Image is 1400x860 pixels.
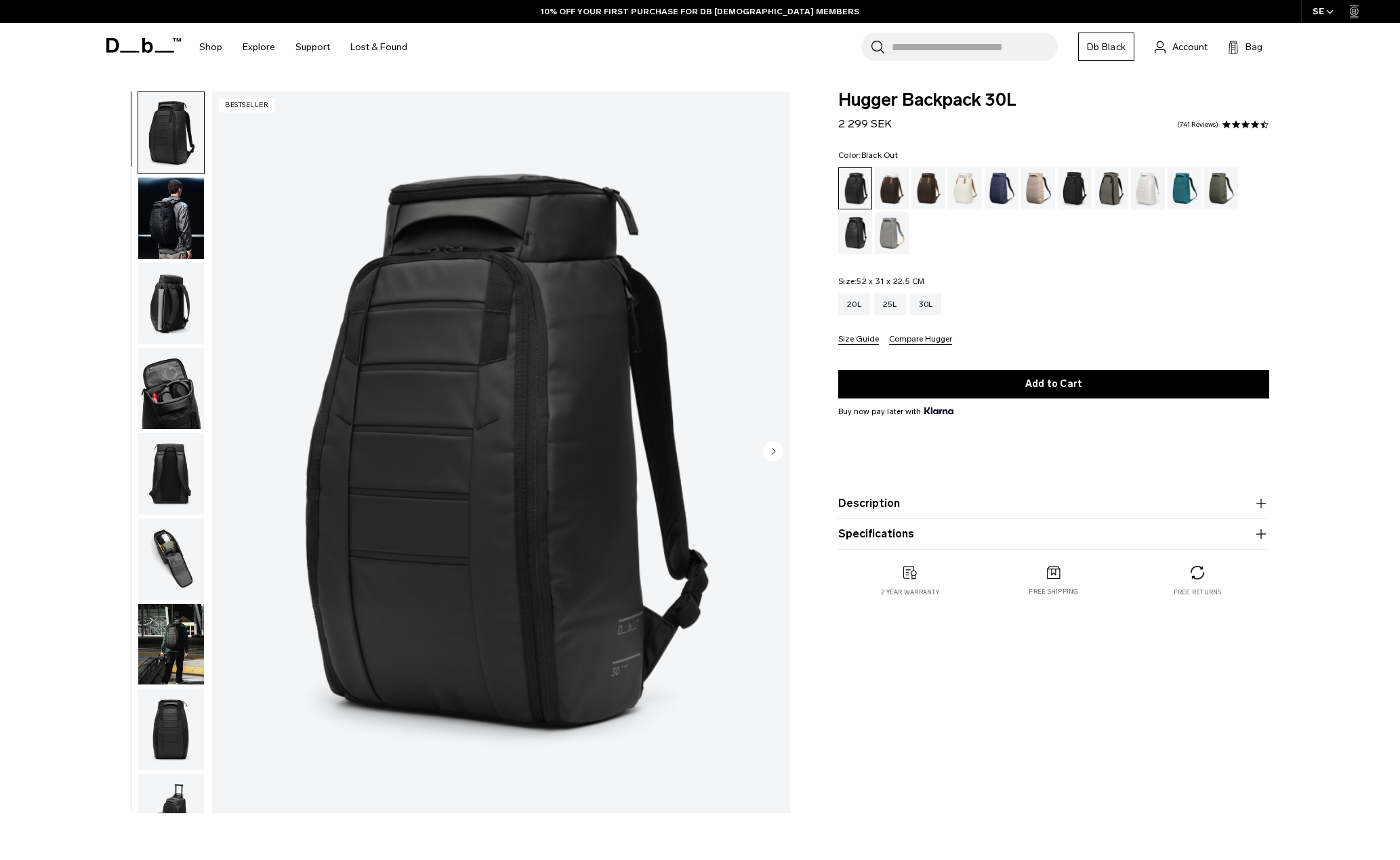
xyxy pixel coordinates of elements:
a: Support [295,23,330,71]
img: Hugger Backpack 30L Black Out [138,263,204,344]
img: Hugger Backpack 30L Black Out [138,92,204,173]
span: Account [1172,40,1208,54]
a: 25L [874,293,906,315]
img: Hugger Backpack 30L Black Out [138,689,204,770]
a: Moss Green [1204,167,1238,209]
img: Hugger Backpack 30L Black Out [138,348,204,429]
img: Hugger Backpack 30L Black Out [138,774,204,855]
button: Hugger Backpack 30L Black Out [138,262,205,345]
span: 2 299 SEK [838,117,892,130]
p: Free returns [1174,588,1222,597]
a: 741 reviews [1177,121,1218,128]
a: Explore [243,23,275,71]
a: Cappuccino [875,167,909,209]
span: Bag [1245,40,1262,54]
p: Free shipping [1029,587,1078,596]
a: 20L [838,293,870,315]
a: 30L [910,293,942,315]
button: Hugger Backpack 30L Black Out [138,177,205,260]
button: Hugger Backpack 30L Black Out [138,603,205,686]
a: Black Out [838,167,872,209]
a: 10% OFF YOUR FIRST PURCHASE FOR DB [DEMOGRAPHIC_DATA] MEMBERS [541,5,859,18]
button: Hugger Backpack 30L Black Out [138,518,205,600]
span: Buy now pay later with [838,405,953,417]
button: Hugger Backpack 30L Black Out [138,91,205,174]
span: Black Out [861,150,898,160]
button: Hugger Backpack 30L Black Out [138,688,205,771]
button: Hugger Backpack 30L Black Out [138,432,205,515]
button: Next slide [763,441,783,464]
a: Blue Hour [985,167,1018,209]
img: {"height" => 20, "alt" => "Klarna"} [924,407,953,414]
nav: Main Navigation [189,23,417,71]
a: Fogbow Beige [1021,167,1055,209]
img: Hugger Backpack 30L Black Out [138,178,204,259]
a: Oatmilk [948,167,982,209]
a: Lost & Found [350,23,407,71]
a: Midnight Teal [1168,167,1201,209]
span: Hugger Backpack 30L [838,91,1269,109]
button: Specifications [838,526,1269,542]
img: Hugger Backpack 30L Black Out [138,604,204,685]
button: Size Guide [838,335,879,345]
li: 1 / 11 [212,91,790,813]
img: Hugger Backpack 30L Black Out [138,433,204,514]
a: Clean Slate [1131,167,1165,209]
img: Hugger Backpack 30L Black Out [138,518,204,600]
button: Hugger Backpack 30L Black Out [138,347,205,430]
legend: Color: [838,151,898,159]
button: Add to Cart [838,370,1269,398]
a: Espresso [911,167,945,209]
a: Charcoal Grey [1058,167,1092,209]
p: 2 year warranty [881,588,939,597]
button: Hugger Backpack 30L Black Out [138,773,205,856]
a: Shop [199,23,222,71]
p: Bestseller [219,98,274,112]
a: Forest Green [1094,167,1128,209]
button: Bag [1228,39,1262,55]
a: Sand Grey [875,212,909,254]
button: Compare Hugger [889,335,952,345]
img: Hugger Backpack 30L Black Out [212,91,790,813]
legend: Size: [838,277,925,285]
a: Reflective Black [838,212,872,254]
a: Account [1155,39,1208,55]
button: Description [838,495,1269,512]
span: 52 x 31 x 22.5 CM [857,277,924,286]
a: Db Black [1078,33,1134,61]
